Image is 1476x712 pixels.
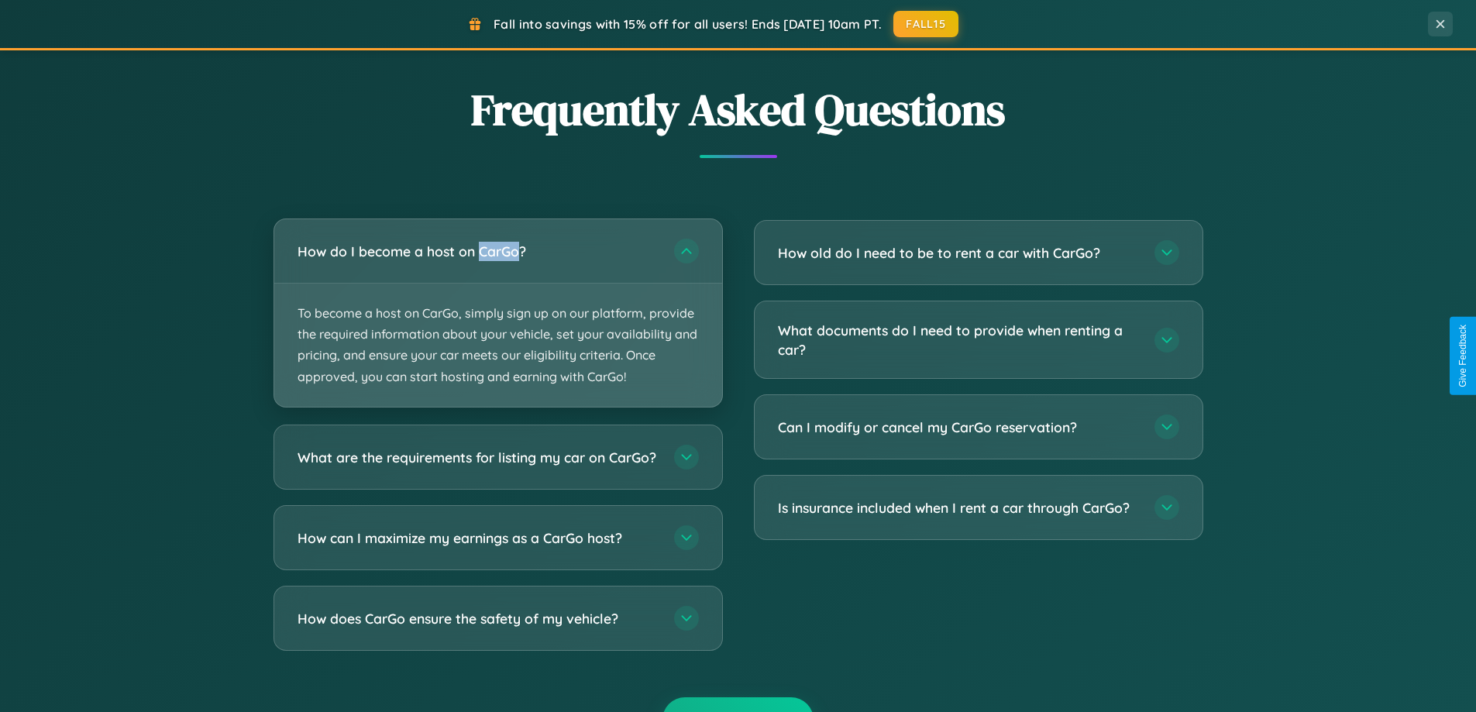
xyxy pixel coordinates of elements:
h3: How does CarGo ensure the safety of my vehicle? [298,608,659,628]
h3: What are the requirements for listing my car on CarGo? [298,447,659,466]
h3: How can I maximize my earnings as a CarGo host? [298,528,659,547]
h3: How do I become a host on CarGo? [298,242,659,261]
p: To become a host on CarGo, simply sign up on our platform, provide the required information about... [274,284,722,407]
h3: What documents do I need to provide when renting a car? [778,321,1139,359]
h3: Can I modify or cancel my CarGo reservation? [778,418,1139,437]
div: Give Feedback [1457,325,1468,387]
h3: Is insurance included when I rent a car through CarGo? [778,498,1139,518]
h2: Frequently Asked Questions [274,80,1203,139]
button: FALL15 [893,11,958,37]
span: Fall into savings with 15% off for all users! Ends [DATE] 10am PT. [494,16,882,32]
h3: How old do I need to be to rent a car with CarGo? [778,243,1139,263]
